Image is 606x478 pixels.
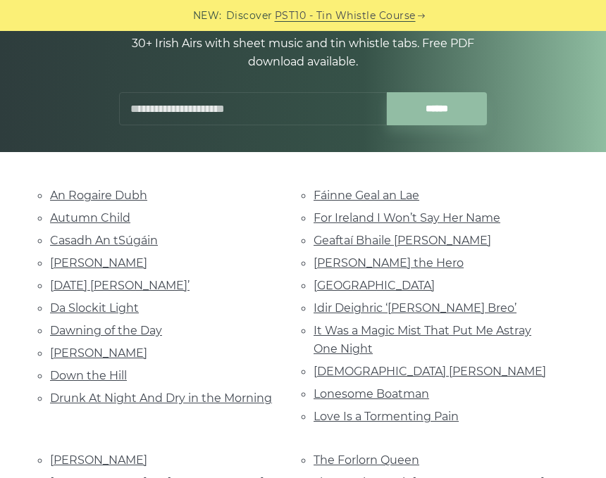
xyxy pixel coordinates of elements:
a: Da Slockit Light [50,301,139,315]
a: [PERSON_NAME] [50,346,147,360]
a: An Rogaire Dubh [50,189,147,202]
p: 30+ Irish Airs with sheet music and tin whistle tabs. Free PDF download available. [113,34,493,71]
a: Lonesome Boatman [314,387,429,401]
a: Drunk At Night And Dry in the Morning [50,391,272,405]
span: NEW: [193,8,222,24]
a: [PERSON_NAME] [50,256,147,270]
a: Down the Hill [50,369,127,382]
a: Dawning of the Day [50,324,162,337]
a: Autumn Child [50,211,130,225]
a: The Forlorn Queen [314,453,419,467]
a: [DATE] [PERSON_NAME]’ [50,279,190,292]
span: Discover [226,8,273,24]
a: Idir Deighric ‘[PERSON_NAME] Breo’ [314,301,517,315]
a: [DEMOGRAPHIC_DATA] [PERSON_NAME] [314,365,546,378]
a: [GEOGRAPHIC_DATA] [314,279,435,292]
a: It Was a Magic Mist That Put Me Astray One Night [314,324,531,356]
a: For Ireland I Won’t Say Her Name [314,211,500,225]
a: PST10 - Tin Whistle Course [275,8,416,24]
a: Casadh An tSúgáin [50,234,158,247]
a: [PERSON_NAME] [50,453,147,467]
a: Geaftaí Bhaile [PERSON_NAME] [314,234,491,247]
a: [PERSON_NAME] the Hero [314,256,464,270]
a: Love Is a Tormenting Pain [314,410,459,423]
a: Fáinne Geal an Lae [314,189,419,202]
